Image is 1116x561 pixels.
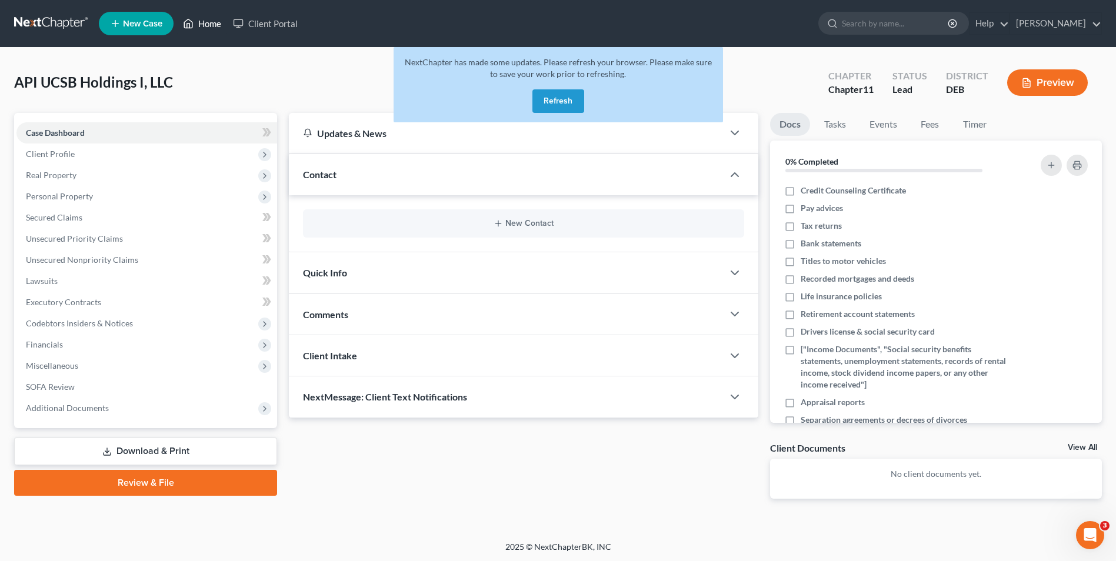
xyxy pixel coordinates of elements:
[16,376,277,398] a: SOFA Review
[801,238,861,249] span: Bank statements
[227,13,304,34] a: Client Portal
[303,391,467,402] span: NextMessage: Client Text Notifications
[970,13,1009,34] a: Help
[26,191,93,201] span: Personal Property
[801,343,1009,390] span: ["Income Documents", "Social security benefits statements, unemployment statements, records of re...
[946,69,988,83] div: District
[801,308,915,320] span: Retirement account statements
[801,273,914,285] span: Recorded mortgages and deeds
[26,149,75,159] span: Client Profile
[16,249,277,271] a: Unsecured Nonpriority Claims
[16,292,277,313] a: Executory Contracts
[842,12,950,34] input: Search by name...
[303,127,709,139] div: Updates & News
[892,83,927,96] div: Lead
[1068,443,1097,452] a: View All
[1076,521,1104,549] iframe: Intercom live chat
[801,185,906,196] span: Credit Counseling Certificate
[1007,69,1088,96] button: Preview
[16,207,277,228] a: Secured Claims
[26,128,85,138] span: Case Dashboard
[785,156,838,166] strong: 0% Completed
[26,339,63,349] span: Financials
[303,169,337,180] span: Contact
[815,113,855,136] a: Tasks
[828,83,874,96] div: Chapter
[16,271,277,292] a: Lawsuits
[26,233,123,243] span: Unsecured Priority Claims
[946,83,988,96] div: DEB
[1010,13,1101,34] a: [PERSON_NAME]
[828,69,874,83] div: Chapter
[26,276,58,286] span: Lawsuits
[892,69,927,83] div: Status
[26,403,109,413] span: Additional Documents
[26,255,138,265] span: Unsecured Nonpriority Claims
[801,414,967,426] span: Separation agreements or decrees of divorces
[303,309,348,320] span: Comments
[779,468,1092,480] p: No client documents yet.
[16,122,277,143] a: Case Dashboard
[26,360,78,370] span: Miscellaneous
[26,170,76,180] span: Real Property
[16,228,277,249] a: Unsecured Priority Claims
[303,267,347,278] span: Quick Info
[123,19,162,28] span: New Case
[26,212,82,222] span: Secured Claims
[801,326,935,338] span: Drivers license & social security card
[26,382,75,392] span: SOFA Review
[801,255,886,267] span: Titles to motor vehicles
[801,396,865,408] span: Appraisal reports
[312,219,735,228] button: New Contact
[770,442,845,454] div: Client Documents
[801,202,843,214] span: Pay advices
[177,13,227,34] a: Home
[801,220,842,232] span: Tax returns
[14,438,277,465] a: Download & Print
[863,84,874,95] span: 11
[801,290,882,302] span: Life insurance policies
[1100,521,1110,530] span: 3
[911,113,949,136] a: Fees
[14,470,277,496] a: Review & File
[303,350,357,361] span: Client Intake
[532,89,584,113] button: Refresh
[770,113,810,136] a: Docs
[26,297,101,307] span: Executory Contracts
[26,318,133,328] span: Codebtors Insiders & Notices
[14,74,173,91] span: API UCSB Holdings I, LLC
[405,57,712,79] span: NextChapter has made some updates. Please refresh your browser. Please make sure to save your wor...
[954,113,996,136] a: Timer
[860,113,907,136] a: Events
